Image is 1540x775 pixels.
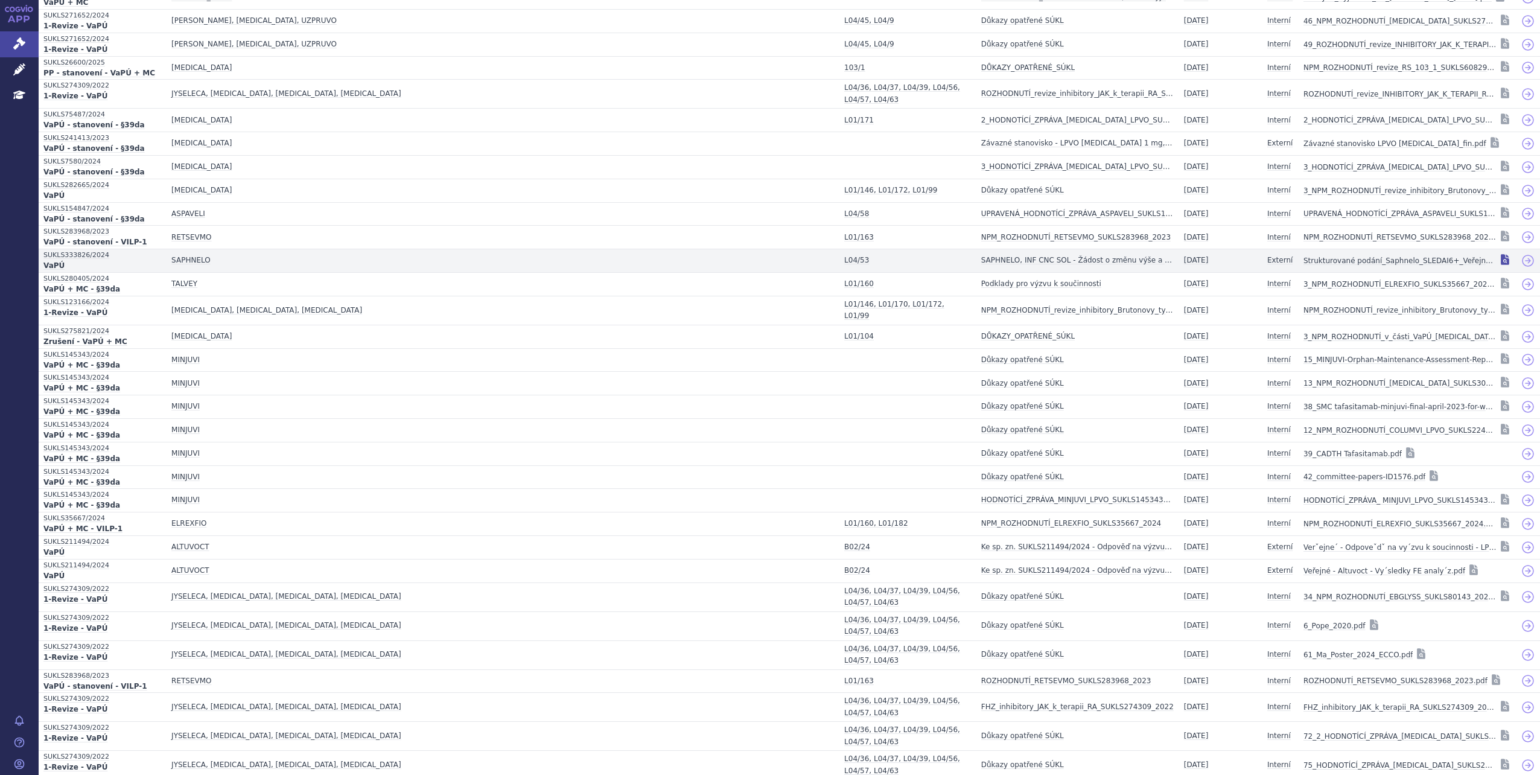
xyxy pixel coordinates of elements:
strong: PP - stanovení - VaPÚ + MC [43,68,162,80]
strong: UPRAVENÁ_HODNOTÍCÍ_ZPRÁVA_ASPAVELI_SUKLS154847_2024 [981,208,1174,220]
a: VaPÚ - stanovení - §39da [43,214,162,226]
strong: Důkazy opatřené SÚKL [981,39,1064,51]
strong: NPM_ROZHODNUTÍ_RETSEVMO_SUKLS283968_2023 [981,232,1171,244]
a: VaPÚ - stanovení - §39da [43,167,162,179]
a: 2_HODNOTÍCÍ_ZPRÁVA_[MEDICAL_DATA]_LPVO_SUKLS75487_2024.pdf [1303,112,1497,129]
span: MINJUVI [171,379,200,387]
a: VaPÚ [43,261,162,272]
a: Interní [1267,60,1291,77]
a: Důkazy opatřené SÚKL [981,352,1064,369]
a: L04/45, L04/9 [844,13,894,30]
a: Interní [1267,352,1291,369]
span: Interní [1267,89,1291,98]
a: HODNOTÍCÍ_ZPRÁVA_ MINJUVI_LPVO_SUKLS145343_2024.pdf [1303,492,1497,509]
a: TALVEY [171,276,197,293]
strong: VaPÚ [43,191,162,202]
a: SUKLS282665/2024 [43,179,162,191]
a: Důkazy opatřené SÚKL [981,422,1064,439]
strong: VaPÚ + MC - §39da [43,430,162,442]
a: [DATE] [1184,469,1209,486]
a: SUKLS145343/2024 [43,349,162,360]
span: SUKLS333826/2024 [43,249,162,261]
span: MINJUVI [171,402,200,410]
span: SUKLS145343/2024 [43,419,162,430]
span: SUKLS241413/2023 [43,132,162,144]
a: NPM_ROZHODNUTÍ_RETSEVMO_SUKLS283968_2023 [981,229,1171,246]
a: 1-Revize - VaPÚ [43,308,162,319]
strong: Důkazy opatřené SÚKL [981,378,1064,390]
strong: 1-Revize - VaPÚ [43,91,162,103]
a: [DATE] [1184,112,1209,129]
strong: Podklady pro výzvu k součinnosti [981,278,1101,290]
span: SUKLS145343/2024 [43,395,162,407]
span: Interní [1267,473,1291,481]
strong: Důkazy opatřené SÚKL [981,401,1064,413]
a: SUKLS274309/2022 [43,80,162,91]
a: Interní [1267,182,1291,199]
a: VaPÚ + MC - §39da [43,477,162,489]
a: 12_NPM_ROZHODNUTÍ_COLUMVI_LPVO_SUKLS224158_2023.pdf [1303,422,1497,439]
a: L01/160 [844,276,874,293]
span: Interní [1267,426,1291,434]
a: [DATE] [1184,252,1209,269]
span: MINJUVI [171,356,200,364]
span: [DATE] [1184,306,1209,314]
span: L01/171 [844,116,874,124]
a: Interní [1267,445,1291,462]
span: [DATE] [1184,356,1209,364]
a: Důkazy opatřené SÚKL [981,445,1064,462]
a: VaPÚ + MC - §39da [43,454,162,465]
span: SUKLS275821/2024 [43,325,162,337]
span: MINJUVI [171,449,200,458]
a: VaPÚ - stanovení - §39da [43,144,162,155]
a: [DATE] [1184,86,1209,103]
a: L04/36, L04/37, L04/39, L04/56, L04/57, L04/63 [844,80,972,108]
a: MINJUVI [171,492,200,509]
span: MINJUVI [171,473,200,481]
strong: HODNOTÍCÍ_ZPRÁVA_MINJUVI_LPVO_SUKLS145343_2024 [981,494,1174,506]
a: ROZHODNUTÍ_revize_INHIBITORY_JAK_K_TERAPII_RA_SUKLS274309_2022.pdf [1303,86,1497,103]
a: 15_MINJUVI-Orphan-Maintenance-Assessment-Report.pdf [1303,351,1497,368]
a: [DATE] [1184,60,1209,77]
strong: SAPHNELO, INF CNC SOL - Žádost o změnu výše a podmínek úhrady LP 1/4 [981,255,1174,267]
span: L04/36, L04/37, L04/39, L04/56, L04/57, L04/63 [844,83,960,104]
a: Strukturované podání_Saphnelo_SLEDAI6+_Veřejné.pdf [1303,252,1497,269]
a: SUKLS271652/2024 [43,10,162,21]
strong: Závazné stanovisko - LPVO [MEDICAL_DATA] 1 mg, 5 mg, tbl.flm.- SUKLS241413/2023 [981,138,1174,150]
a: [DATE] [1184,135,1209,152]
span: PEMAZYRE [171,116,232,124]
span: Interní [1267,186,1291,194]
a: SUKLS271652/2024 [43,33,162,45]
strong: VaPÚ + MC - §39da [43,407,162,418]
a: Zrušení - VaPÚ + MC [43,337,162,348]
a: VaPÚ + MC - §39da [43,284,162,296]
strong: Důkazy opatřené SÚKL [981,424,1064,436]
a: Důkazy opatřené SÚKL [981,375,1064,392]
span: SUKLS7580/2024 [43,156,162,167]
a: 2_HODNOTÍCÍ_ZPRÁVA_[MEDICAL_DATA]_LPVO_SUKLS75487_2024 [981,112,1174,129]
a: SAPHNELO [171,252,211,269]
span: 103/1 [844,63,865,72]
a: 103/1 [844,60,865,77]
a: [PERSON_NAME], [MEDICAL_DATA], UZPRUVO [171,13,337,30]
a: Interní [1267,422,1291,439]
a: Důkazy opatřené SÚKL [981,13,1064,30]
a: MINJUVI [171,352,200,369]
strong: VaPÚ - stanovení - §39da [43,120,162,132]
a: SUKLS154847/2024 [43,203,162,214]
span: Externí [1267,139,1293,147]
a: 3_NPM_ROZHODNUTÍ_ELREXFIO_SUKLS35667_2024.pdf [1303,276,1497,293]
a: Interní [1267,36,1291,53]
span: Interní [1267,209,1291,218]
a: Interní [1267,229,1291,246]
span: DARZALEX [171,332,232,340]
strong: 1-Revize - VaPÚ [43,45,162,56]
span: SUKLS280405/2024 [43,273,162,284]
span: Interní [1267,63,1291,72]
